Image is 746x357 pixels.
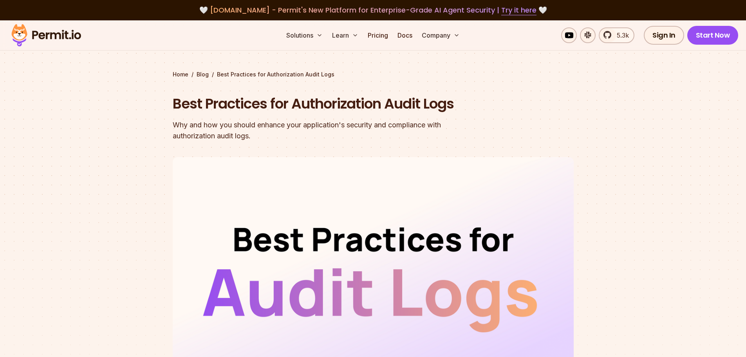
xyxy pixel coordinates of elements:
[173,94,473,114] h1: Best Practices for Authorization Audit Logs
[197,71,209,78] a: Blog
[687,26,739,45] a: Start Now
[612,31,629,40] span: 5.3k
[8,22,85,49] img: Permit logo
[419,27,463,43] button: Company
[210,5,536,15] span: [DOMAIN_NAME] - Permit's New Platform for Enterprise-Grade AI Agent Security |
[329,27,361,43] button: Learn
[283,27,326,43] button: Solutions
[599,27,634,43] a: 5.3k
[19,5,727,16] div: 🤍 🤍
[644,26,684,45] a: Sign In
[501,5,536,15] a: Try it here
[173,71,188,78] a: Home
[365,27,391,43] a: Pricing
[173,120,473,141] div: Why and how you should enhance your application's security and compliance with authorization audi...
[173,71,574,78] div: / /
[394,27,415,43] a: Docs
